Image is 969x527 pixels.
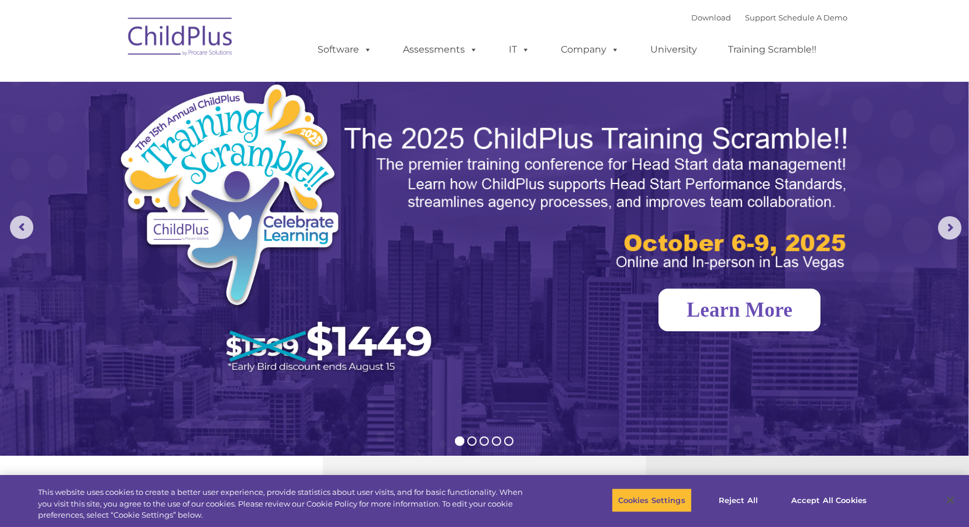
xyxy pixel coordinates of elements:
[702,488,775,512] button: Reject All
[391,38,489,61] a: Assessments
[163,125,212,134] span: Phone number
[937,487,963,513] button: Close
[785,488,873,512] button: Accept All Cookies
[549,38,631,61] a: Company
[745,13,776,22] a: Support
[658,289,820,331] a: Learn More
[691,13,847,22] font: |
[306,38,384,61] a: Software
[122,9,239,68] img: ChildPlus by Procare Solutions
[778,13,847,22] a: Schedule A Demo
[38,487,533,521] div: This website uses cookies to create a better user experience, provide statistics about user visit...
[691,13,731,22] a: Download
[716,38,828,61] a: Training Scramble!!
[639,38,709,61] a: University
[497,38,542,61] a: IT
[163,77,198,86] span: Last name
[612,488,692,512] button: Cookies Settings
